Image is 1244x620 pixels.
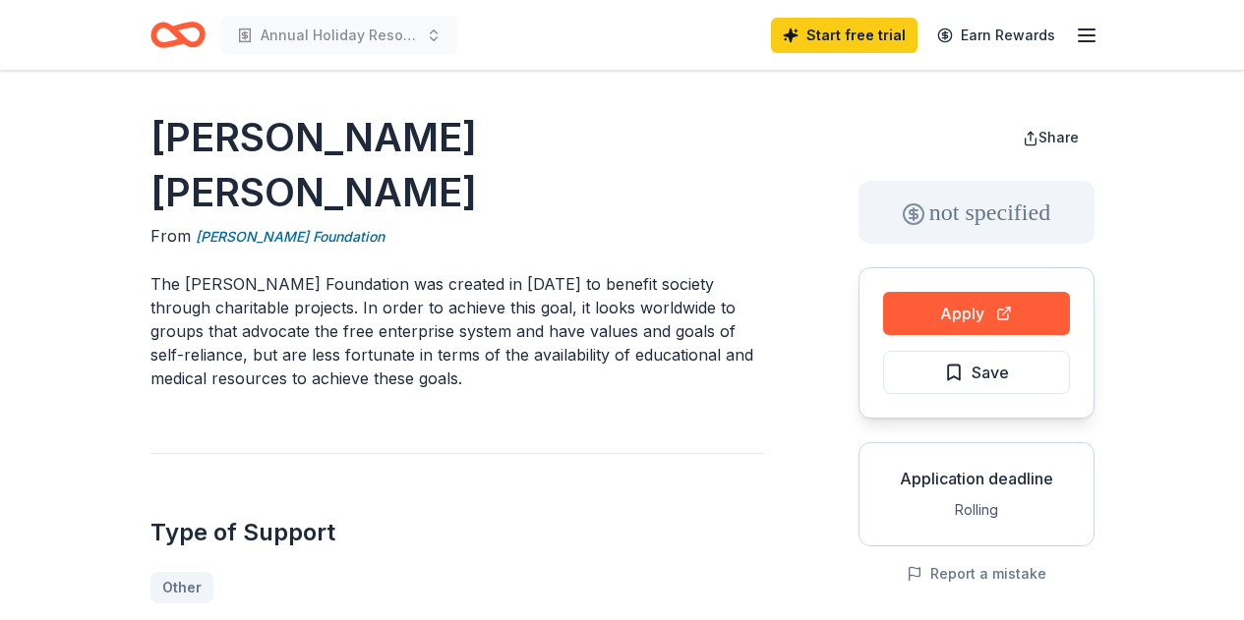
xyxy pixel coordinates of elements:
button: Annual Holiday Resource Distribution [221,16,457,55]
span: Save [972,360,1009,385]
button: Save [883,351,1070,394]
a: Home [150,12,206,58]
a: Start free trial [771,18,918,53]
span: Annual Holiday Resource Distribution [261,24,418,47]
h2: Type of Support [150,517,764,548]
button: Apply [883,292,1070,335]
a: Other [150,572,213,603]
div: From [150,224,764,249]
h1: [PERSON_NAME] [PERSON_NAME] [150,110,764,220]
button: Share [1007,118,1095,157]
button: Report a mistake [907,562,1046,586]
p: The [PERSON_NAME] Foundation was created in [DATE] to benefit society through charitable projects... [150,272,764,390]
div: Rolling [875,498,1078,522]
div: not specified [859,181,1095,244]
span: Share [1038,129,1079,145]
div: Application deadline [875,467,1078,490]
a: Earn Rewards [925,18,1067,53]
a: [PERSON_NAME] Foundation [196,225,385,249]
